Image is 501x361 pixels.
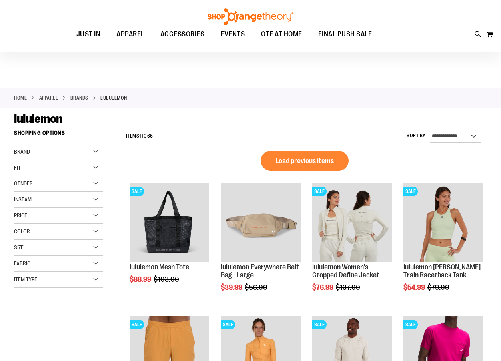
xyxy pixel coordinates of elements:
span: $39.99 [221,283,244,291]
span: $56.00 [245,283,269,291]
span: JUST IN [76,25,101,43]
a: APPAREL [39,94,58,102]
a: ACCESSORIES [152,25,213,44]
span: Size [14,244,24,251]
span: FINAL PUSH SALE [318,25,372,43]
a: EVENTS [212,25,253,44]
img: Product image for lululemon Define Jacket Cropped [312,183,392,262]
span: Gender [14,180,33,187]
a: FINAL PUSH SALE [310,25,380,44]
span: OTF AT HOME [261,25,302,43]
span: SALE [130,320,144,329]
span: EVENTS [220,25,245,43]
span: Fabric [14,260,30,267]
a: APPAREL [108,25,152,43]
span: $88.99 [130,275,152,283]
span: $137.00 [336,283,361,291]
span: SALE [312,187,327,196]
button: Load previous items [261,151,349,171]
img: Product image for lululemon Wunder Train Racerback Tank [403,183,483,262]
span: SALE [403,320,418,329]
div: product [217,179,305,312]
a: Product image for lululemon Wunder Train Racerback TankSALE [403,183,483,263]
span: $79.00 [427,283,451,291]
span: 66 [147,133,153,139]
a: BRANDS [70,94,88,102]
a: lululemon Mesh Tote [130,263,189,271]
strong: Shopping Options [14,126,103,144]
span: Brand [14,148,30,155]
div: product [126,179,213,304]
span: Price [14,212,27,219]
div: product [399,179,487,312]
span: Color [14,228,30,235]
a: lululemon Everywhere Belt Bag - Large [221,263,299,279]
span: Inseam [14,196,32,203]
span: $103.00 [154,275,180,283]
a: Home [14,94,27,102]
a: lululemon [PERSON_NAME] Train Racerback Tank [403,263,481,279]
span: $76.99 [312,283,335,291]
img: Product image for lululemon Everywhere Belt Bag Large [221,183,301,262]
span: $54.99 [403,283,426,291]
span: APPAREL [116,25,144,43]
a: lululemon Women's Cropped Define Jacket [312,263,379,279]
span: lululemon [14,112,62,126]
span: ACCESSORIES [160,25,205,43]
span: Item Type [14,276,37,283]
strong: lululemon [100,94,127,102]
span: SALE [130,187,144,196]
span: SALE [403,187,418,196]
div: product [308,179,396,312]
img: Shop Orangetheory [206,8,295,25]
a: OTF AT HOME [253,25,310,44]
label: Sort By [407,132,426,139]
a: Product image for lululemon Define Jacket CroppedSALE [312,183,392,263]
span: SALE [221,320,235,329]
a: JUST IN [68,25,109,44]
span: SALE [312,320,327,329]
img: Product image for lululemon Mesh Tote [130,183,209,262]
a: Product image for lululemon Everywhere Belt Bag Large [221,183,301,263]
h2: Items to [126,130,153,142]
span: Fit [14,164,21,171]
span: Load previous items [275,157,334,165]
a: Product image for lululemon Mesh ToteSALE [130,183,209,263]
span: 1 [139,133,141,139]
